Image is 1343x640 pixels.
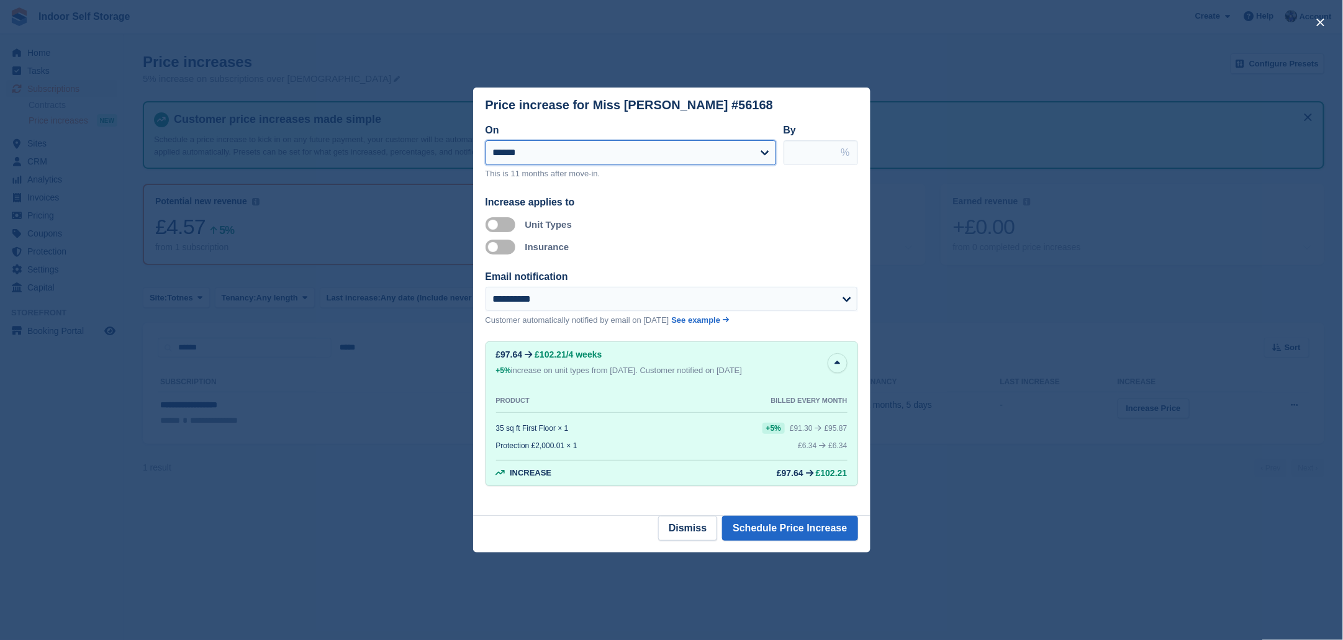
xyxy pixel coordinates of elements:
[790,424,813,433] div: £91.30
[798,441,816,450] div: £6.34
[486,271,568,282] label: Email notification
[486,223,520,225] label: Apply to unit types
[525,241,569,252] label: Insurance
[777,468,803,478] div: £97.64
[486,314,669,327] p: Customer automatically notified by email on [DATE]
[496,424,569,433] div: 35 sq ft First Floor × 1
[672,315,721,325] span: See example
[771,397,848,405] div: BILLED EVERY MONTH
[658,516,717,541] button: Dismiss
[640,366,743,375] span: Customer notified on [DATE]
[762,423,785,434] div: +5%
[535,349,566,359] span: £102.21
[1311,12,1331,32] button: close
[672,314,730,327] a: See example
[496,366,638,375] span: increase on unit types from [DATE].
[525,219,572,230] label: Unit Types
[496,397,530,405] div: PRODUCT
[486,125,499,135] label: On
[566,349,602,359] span: /4 weeks
[510,468,551,477] span: Increase
[486,246,520,248] label: Apply to insurance
[496,349,523,359] div: £97.64
[496,364,511,377] div: +5%
[784,125,796,135] label: By
[722,516,857,541] button: Schedule Price Increase
[816,468,848,478] span: £102.21
[828,441,847,450] span: £6.34
[486,195,858,210] div: Increase applies to
[496,441,577,450] div: Protection £2,000.01 × 1
[486,98,774,112] div: Price increase for Miss [PERSON_NAME] #56168
[486,168,776,180] p: This is 11 months after move-in.
[825,424,848,433] span: £95.87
